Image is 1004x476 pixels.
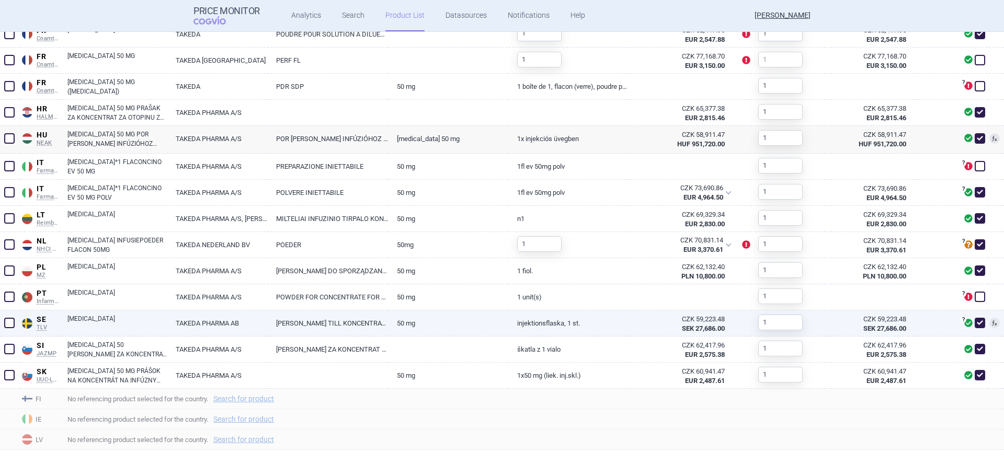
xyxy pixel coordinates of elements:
abbr: SP-CAU-010 Slovensko [638,367,725,386]
input: 1 [758,341,803,356]
a: POR [PERSON_NAME] INFÚZIÓHOZ VALÓ KONCENTRÁTUMHOZ [268,126,389,152]
a: 50 mg [389,284,509,310]
a: 50 mg [389,74,509,99]
span: HALMED PCL SUMMARY [37,113,60,121]
div: CZK 70,831.14 [839,236,906,246]
a: TAKEDA PHARMA A/S [168,284,268,310]
img: France [22,55,32,65]
span: LV [19,432,60,446]
a: CZK 73,690.86EUR 4,964.50 [831,180,919,207]
a: NLNLNHCI Medicijnkosten [19,235,60,253]
img: Ireland [22,414,32,424]
a: [PERSON_NAME] TILL KONCENTRAT TILL INFUSIONSVÄTSKA, LÖSNING [268,310,389,336]
div: CZK 65,377.38 [638,104,725,113]
a: [MEDICAL_DATA] INFUSIEPOEDER FLACON 50MG [67,236,168,254]
span: FR [37,78,60,88]
strong: PLN 10,800.00 [681,272,725,280]
span: FR [37,52,60,62]
a: [MEDICAL_DATA] [67,314,168,333]
a: [MEDICAL_DATA] 50 MG PRÁŠOK NA KONCENTRÁT NA INFÚZNY ROZTOK [67,366,168,385]
a: CZK 69,329.34EUR 2,830.00 [831,206,919,233]
a: SISIJAZMP [19,339,60,357]
span: JAZMP [37,350,60,357]
span: Cnamts UCD [37,35,60,42]
a: [PERSON_NAME] ZA KONCENTRAT ZA RAZTOPINO ZA INFUNDIRANJE [268,336,389,362]
span: ? [960,238,966,245]
strong: EUR 2,815.46 [685,114,725,122]
a: TAKEDA PHARMA A/S [168,258,268,284]
strong: EUR 2,575.38 [866,351,906,358]
strong: EUR 2,547.88 [866,36,906,43]
a: TAKEDA PHARMA A/S, [PERSON_NAME] [168,206,268,231]
div: CZK 60,941.47 [839,367,906,376]
a: POEDER [268,232,389,258]
a: HRHRHALMED PCL SUMMARY [19,102,60,121]
img: France [22,29,32,39]
a: [MEDICAL_DATA] 50 MG [67,25,168,44]
abbr: SP-CAU-010 Maďarsko [638,130,725,149]
div: CZK 60,941.47 [638,367,725,376]
strong: EUR 2,815.46 [866,114,906,122]
a: [MEDICAL_DATA] 50 MG ([MEDICAL_DATA]) [67,77,168,96]
a: CZK 65,377.38EUR 2,815.46 [831,100,919,127]
a: [MEDICAL_DATA] 50 MG [67,51,168,70]
div: CZK 73,690.86 [637,183,723,193]
a: POLVERE INIETTABILE [268,180,389,205]
a: TAKEDA [168,21,268,47]
input: 1 [758,26,803,41]
abbr: SP-CAU-010 Francie [638,26,725,44]
div: CZK 69,329.34 [839,210,906,219]
a: 50 MG [389,180,509,205]
a: 1FL EV 50MG POLV [509,154,630,179]
strong: EUR 2,575.38 [685,351,725,358]
strong: EUR 2,830.00 [685,220,725,228]
strong: EUR 3,150.00 [866,62,906,69]
a: Search for product [213,415,274,423]
input: 1 [758,158,803,173]
a: 1 Boîte de 1, flacon (verre), poudre pour solution pour perfusion [509,74,630,99]
a: CZK 77,168.70EUR 3,150.00 [831,48,919,75]
a: [MEDICAL_DATA] 50 [PERSON_NAME] ZA KONCENTRAT ZA RAZTOPINO ZA INFUNDIRANJE [67,340,168,359]
input: 1 [758,315,803,330]
a: PERF FL [268,48,389,73]
abbr: Ex-Factory ze zdroje [638,262,725,281]
abbr: SP-CAU-010 Itálie hrazené LP [637,183,723,202]
a: Search for product [213,436,274,443]
strong: SEK 27,686.00 [863,324,906,332]
a: HUHUNEAK [19,129,60,147]
strong: EUR 2,547.88 [685,36,725,43]
img: Finland [22,393,32,404]
input: 1 [758,130,803,146]
img: Croatia [22,107,32,118]
a: TAKEDA PHARMA A/S [168,180,268,205]
span: No referencing product selected for the country. [67,392,1004,405]
input: 1 [758,288,803,304]
a: FRFRCnamts CIP [19,76,60,95]
a: škatla z 1 vialo [509,336,630,362]
a: 1x injekciós üvegben [509,126,630,152]
span: NHCI Medicijnkosten [37,246,60,253]
abbr: SP-CAU-010 Chorvatsko [638,104,725,123]
div: CZK 62,417.96 [638,341,725,350]
a: Injektionsflaska, 1 st. [509,310,630,336]
strong: EUR 4,964.50 [683,193,723,201]
div: CZK 77,168.70 [638,52,725,61]
img: Hungary [22,133,32,144]
div: CZK 59,223.48 [839,315,906,324]
input: 1 [758,262,803,278]
span: Infarmed Infomed [37,298,60,305]
a: TAKEDA PHARMA A/S [168,363,268,388]
a: CZK 58,911.47HUF 951,720.00 [831,126,919,153]
strong: EUR 3,370.61 [866,246,906,254]
span: PT [37,289,60,298]
span: Cnamts CIP [37,87,60,95]
a: CZK 62,417.96EUR 2,575.38 [831,336,919,364]
span: No referencing product selected for the country. [67,433,1004,446]
a: ITITFarmadati [19,156,60,175]
img: Latvia [22,434,32,445]
input: 1 [758,210,803,226]
a: POUDRE POUR SOLUTION À DILUER POUR PERFUSION [268,21,389,47]
span: FI [19,391,60,405]
div: CZK 73,690.86EUR 4,964.50 [630,180,738,206]
a: FRFRCnamts UCD [19,24,60,42]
